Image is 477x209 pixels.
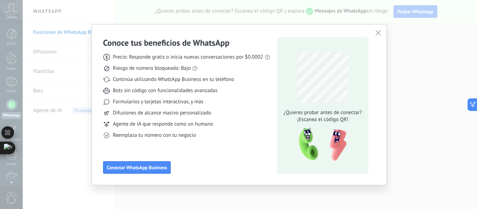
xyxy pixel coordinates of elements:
[293,126,348,163] img: qr-pic-1x.png
[103,37,229,48] h3: Conoce tus beneficios de WhatsApp
[113,65,191,72] span: Riesgo de número bloqueado: Bajo
[113,98,203,105] span: Formularios y tarjetas interactivas, y más
[113,132,196,139] span: Reemplaza tu número con tu negocio
[281,116,364,123] span: ¡Escanea el código QR!
[107,165,167,170] span: Conectar WhatsApp Business
[103,161,171,174] button: Conectar WhatsApp Business
[113,110,211,117] span: Difusiones de alcance masivo personalizado
[113,87,218,94] span: Bots sin código con funcionalidades avanzadas
[113,76,234,83] span: Continúa utilizando WhatsApp Business en tu teléfono
[113,121,213,128] span: Agente de IA que responde como un humano
[113,54,263,61] span: Precio: Responde gratis o inicia nuevas conversaciones por $0.0002
[281,109,364,116] span: ¿Quieres probar antes de conectar?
